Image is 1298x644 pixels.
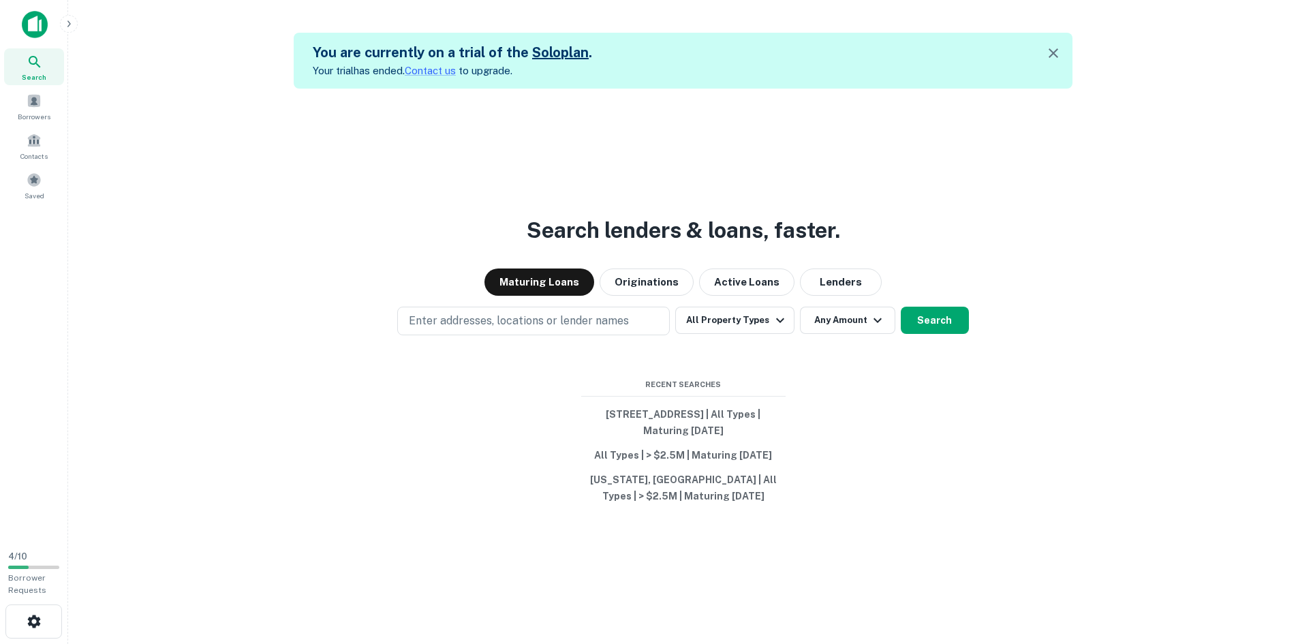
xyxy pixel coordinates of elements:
img: capitalize-icon.png [22,11,48,38]
h3: Search lenders & loans, faster. [527,214,840,247]
button: Originations [600,269,694,296]
button: [STREET_ADDRESS] | All Types | Maturing [DATE] [581,402,786,443]
a: Contacts [4,127,64,164]
button: All Property Types [675,307,794,334]
a: Contact us [405,65,456,76]
p: Enter addresses, locations or lender names [409,313,629,329]
span: Contacts [20,151,48,162]
span: Search [22,72,46,82]
span: 4 / 10 [8,551,27,562]
a: Soloplan [532,44,589,61]
button: Lenders [800,269,882,296]
button: [US_STATE], [GEOGRAPHIC_DATA] | All Types | > $2.5M | Maturing [DATE] [581,467,786,508]
span: Borrower Requests [8,573,46,595]
button: Search [901,307,969,334]
button: Active Loans [699,269,794,296]
a: Saved [4,167,64,204]
span: Borrowers [18,111,50,122]
a: Borrowers [4,88,64,125]
p: Your trial has ended. to upgrade. [313,63,592,79]
button: Any Amount [800,307,895,334]
span: Recent Searches [581,379,786,390]
a: Search [4,48,64,85]
button: All Types | > $2.5M | Maturing [DATE] [581,443,786,467]
span: Saved [25,190,44,201]
h5: You are currently on a trial of the . [313,42,592,63]
button: Enter addresses, locations or lender names [397,307,670,335]
button: Maturing Loans [484,269,594,296]
iframe: Chat Widget [1230,535,1298,600]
